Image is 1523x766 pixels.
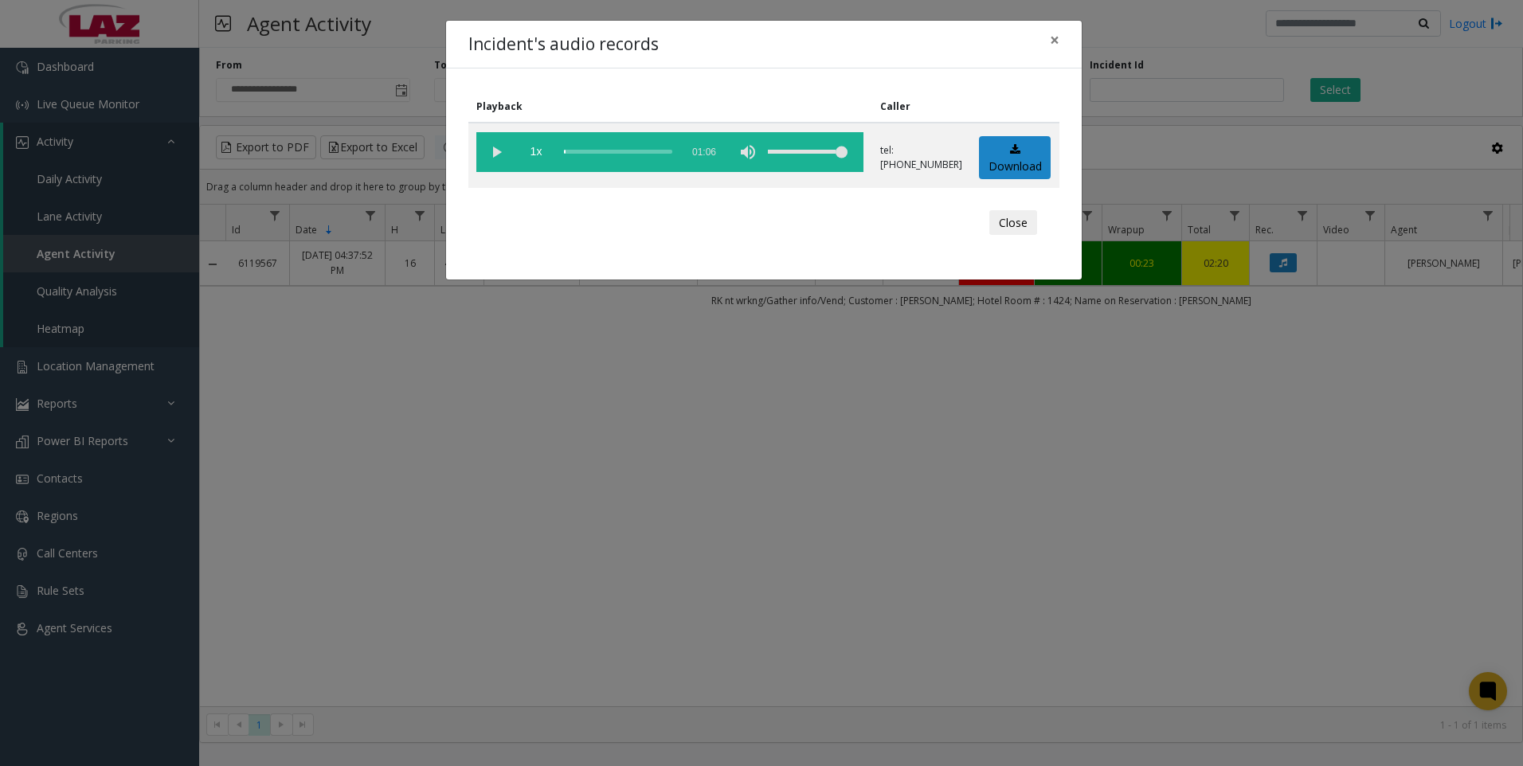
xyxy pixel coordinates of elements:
p: tel:[PHONE_NUMBER] [880,143,962,172]
h4: Incident's audio records [468,32,659,57]
div: scrub bar [564,132,672,172]
button: Close [989,210,1037,236]
button: Close [1039,21,1071,60]
div: volume level [768,132,848,172]
th: Playback [468,91,872,123]
th: Caller [872,91,971,123]
a: Download [979,136,1051,180]
span: × [1050,29,1059,51]
span: playback speed button [516,132,556,172]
